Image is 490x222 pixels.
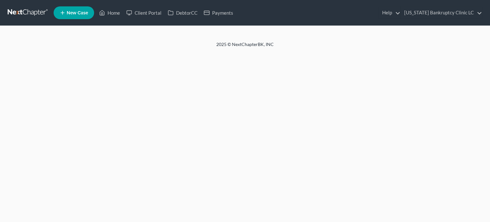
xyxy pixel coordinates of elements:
new-legal-case-button: New Case [54,6,94,19]
a: [US_STATE] Bankruptcy Clinic LC [401,7,482,19]
a: Client Portal [123,7,165,19]
a: DebtorCC [165,7,201,19]
div: 2025 © NextChapterBK, INC [63,41,427,53]
a: Help [379,7,400,19]
a: Home [96,7,123,19]
a: Payments [201,7,236,19]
